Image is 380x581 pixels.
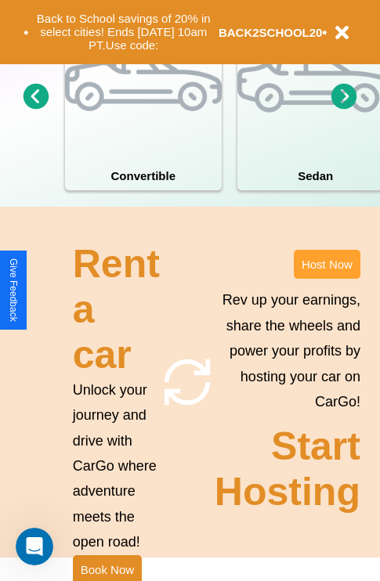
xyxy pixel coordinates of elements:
button: Back to School savings of 20% in select cities! Ends [DATE] 10am PT.Use code: [29,8,219,56]
p: Rev up your earnings, share the wheels and power your profits by hosting your car on CarGo! [215,287,360,414]
p: Unlock your journey and drive with CarGo where adventure meets the open road! [73,377,160,555]
iframe: Intercom live chat [16,528,53,565]
h2: Start Hosting [215,424,360,514]
b: BACK2SCHOOL20 [219,26,323,39]
h2: Rent a car [73,241,160,377]
button: Host Now [294,250,360,279]
div: Give Feedback [8,258,19,322]
h4: Convertible [65,161,222,190]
